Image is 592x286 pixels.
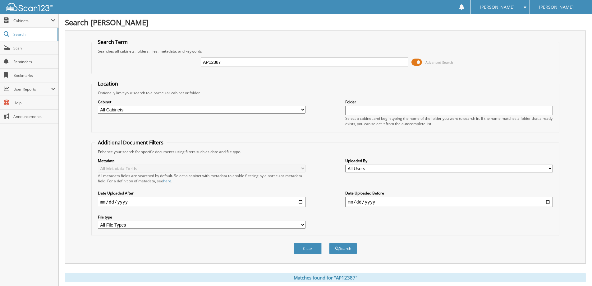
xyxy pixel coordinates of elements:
[98,214,305,220] label: File type
[65,273,586,282] div: Matches found for "AP12387"
[98,158,305,163] label: Metadata
[95,49,556,54] div: Searches all cabinets, folders, files, metadata, and keywords
[345,197,553,207] input: end
[98,197,305,207] input: start
[95,90,556,96] div: Optionally limit your search to a particular cabinet or folder
[98,99,305,105] label: Cabinet
[95,149,556,154] div: Enhance your search for specific documents using filters such as date and file type.
[13,87,51,92] span: User Reports
[98,190,305,196] label: Date Uploaded After
[480,5,515,9] span: [PERSON_NAME]
[95,80,121,87] legend: Location
[13,73,55,78] span: Bookmarks
[98,173,305,184] div: All metadata fields are searched by default. Select a cabinet with metadata to enable filtering b...
[345,190,553,196] label: Date Uploaded Before
[13,100,55,105] span: Help
[539,5,574,9] span: [PERSON_NAME]
[345,116,553,126] div: Select a cabinet and begin typing the name of the folder you want to search in. If the name match...
[425,60,453,65] span: Advanced Search
[13,18,51,23] span: Cabinets
[329,243,357,254] button: Search
[345,99,553,105] label: Folder
[13,114,55,119] span: Announcements
[294,243,322,254] button: Clear
[345,158,553,163] label: Uploaded By
[95,39,131,45] legend: Search Term
[13,59,55,64] span: Reminders
[13,32,54,37] span: Search
[163,178,171,184] a: here
[13,45,55,51] span: Scan
[65,17,586,27] h1: Search [PERSON_NAME]
[95,139,167,146] legend: Additional Document Filters
[6,3,53,11] img: scan123-logo-white.svg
